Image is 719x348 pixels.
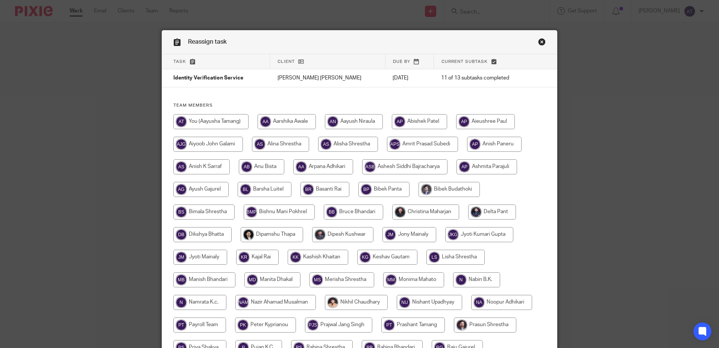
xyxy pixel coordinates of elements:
p: [DATE] [393,74,426,82]
span: Client [278,60,295,64]
span: Due by [393,60,410,64]
span: Identity Verification Service [173,76,243,81]
p: [PERSON_NAME] [PERSON_NAME] [278,74,378,82]
span: Reassign task [188,39,227,45]
span: Task [173,60,186,64]
td: 11 of 13 subtasks completed [434,69,530,87]
span: Current subtask [441,60,488,64]
a: Close this dialog window [538,38,546,48]
h4: Team members [173,102,546,108]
